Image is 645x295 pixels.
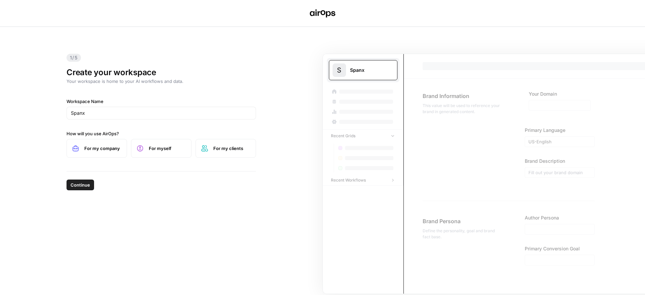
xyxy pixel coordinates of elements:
[71,182,90,188] span: Continue
[71,110,252,116] input: SpaceOps
[67,180,94,190] button: Continue
[84,145,121,152] span: For my company
[149,145,186,152] span: For myself
[67,67,256,78] h1: Create your workspace
[337,65,341,75] span: S
[67,98,256,105] label: Workspace Name
[213,145,250,152] span: For my clients
[67,78,256,85] p: Your workspace is home to your AI workflows and data.
[67,54,81,62] span: 1/5
[67,130,256,137] label: How will you use AirOps?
